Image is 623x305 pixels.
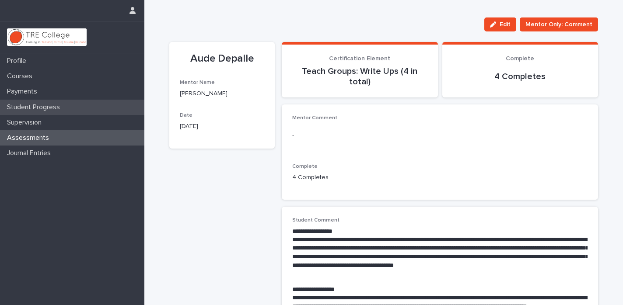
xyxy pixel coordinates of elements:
span: Date [180,113,192,118]
p: Aude Depalle [180,52,264,65]
p: 4 Completes [292,173,588,182]
span: Mentor Comment [292,115,337,121]
p: Profile [3,57,33,65]
span: Edit [500,21,511,28]
img: L01RLPSrRaOWR30Oqb5K [7,28,87,46]
span: Certification Element [329,55,390,62]
p: 4 Completes [453,71,588,82]
span: Mentor Only: Comment [525,20,592,29]
button: Mentor Only: Comment [520,17,598,31]
p: Supervision [3,118,49,127]
p: Courses [3,72,39,80]
span: Complete [506,55,534,62]
span: Mentor Name [180,80,215,85]
p: - [292,131,588,140]
p: Teach Groups: Write Ups (4 in total) [292,66,427,87]
p: [PERSON_NAME] [180,89,264,98]
p: Payments [3,87,44,96]
span: Student Comment [292,218,339,223]
p: Assessments [3,134,56,142]
button: Edit [484,17,516,31]
p: Student Progress [3,103,67,111]
span: Complete [292,164,318,169]
p: Journal Entries [3,149,58,157]
p: [DATE] [180,122,264,131]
